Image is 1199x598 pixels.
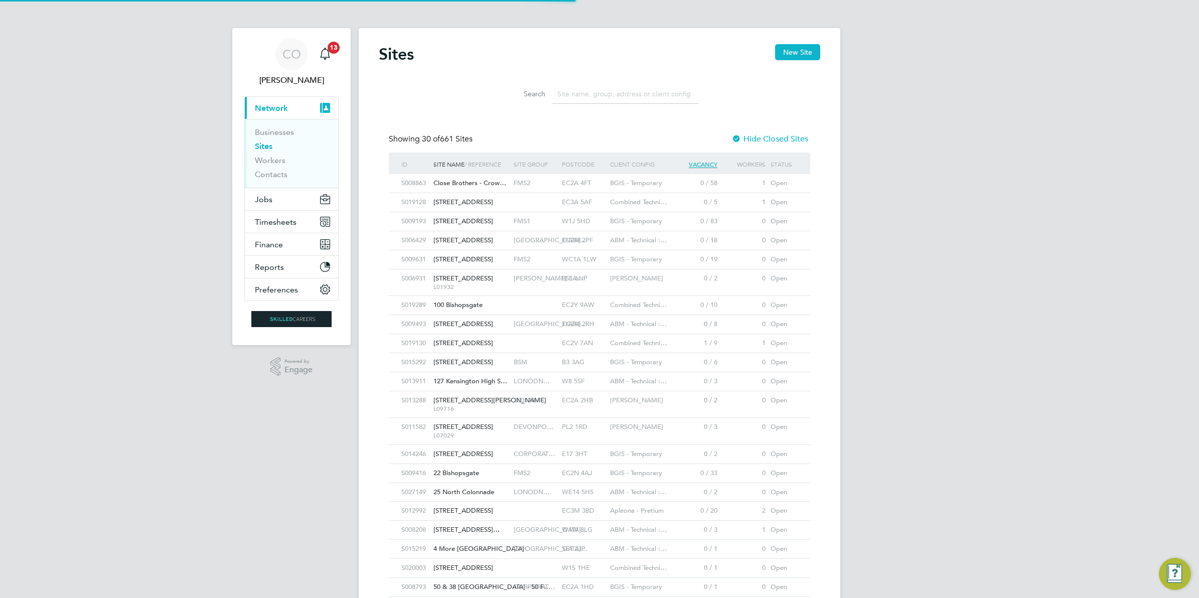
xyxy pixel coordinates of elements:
[255,217,296,227] span: Timesheets
[514,396,535,404] span: 100540
[328,42,340,54] span: 13
[433,179,506,187] span: Close Brothers - Crow…
[433,582,550,591] span: 50 & 38 [GEOGRAPHIC_DATA] - 50 F…
[672,353,720,372] div: 0 / 6
[768,334,800,353] div: Open
[245,278,338,301] button: Preferences
[559,193,608,212] div: EC3A 5AF
[768,445,800,464] div: Open
[255,156,285,165] a: Workers
[768,296,800,315] div: Open
[720,212,768,231] div: 0
[559,334,608,353] div: EC2V 7AN
[775,44,820,60] button: New Site
[399,353,800,361] a: S015292[STREET_ADDRESS] BSMB3 3AGBGIS - Temporary0 / 60Open
[559,153,608,176] div: Postcode
[559,445,608,464] div: E17 3HT
[399,174,800,182] a: S008863Close Brothers - Crow… FMS2EC2A 4FTBGIS - Temporary0 / 581Open
[559,391,608,410] div: EC2A 2HB
[433,236,493,244] span: [STREET_ADDRESS]
[720,464,768,483] div: 0
[720,174,768,193] div: 1
[768,174,800,193] div: Open
[282,48,301,61] span: CO
[255,195,272,204] span: Jobs
[672,559,720,577] div: 0 / 1
[514,255,530,263] span: FMS2
[672,174,720,193] div: 0 / 58
[433,422,493,431] span: [STREET_ADDRESS]
[608,153,672,176] div: Client Config
[610,544,667,553] span: ABM - Technical :…
[433,358,493,366] span: [STREET_ADDRESS]
[245,119,338,188] div: Network
[399,153,431,176] div: ID
[672,391,720,410] div: 0 / 2
[559,483,608,502] div: WE14 5HS
[244,38,339,86] a: CO[PERSON_NAME]
[514,377,550,385] span: LONODN…
[610,198,667,206] span: Combined Techni…
[768,483,800,502] div: Open
[672,418,720,436] div: 0 / 3
[768,231,800,250] div: Open
[720,269,768,288] div: 0
[399,577,800,586] a: S00879350 & 38 [GEOGRAPHIC_DATA] - 50 F… CORPORAT…EC2A 1HDBGIS - Temporary0 / 10Open
[431,153,511,176] div: Site Name
[399,520,800,529] a: S008208[STREET_ADDRESS]… [GEOGRAPHIC_DATA]…W1W 8LGABM - Technical :…0 / 31Open
[672,212,720,231] div: 0 / 83
[610,301,667,309] span: Combined Techni…
[433,217,493,225] span: [STREET_ADDRESS]
[610,217,662,225] span: BGIS - Temporary
[768,193,800,212] div: Open
[768,250,800,269] div: Open
[399,174,431,193] div: S008863
[610,469,662,477] span: BGIS - Temporary
[768,315,800,334] div: Open
[255,127,294,137] a: Businesses
[672,296,720,315] div: 0 / 10
[720,231,768,250] div: 0
[610,450,662,458] span: BGIS - Temporary
[672,250,720,269] div: 0 / 19
[559,418,608,436] div: PL2 1RD
[610,563,667,572] span: Combined Techni…
[399,315,800,323] a: S009493[STREET_ADDRESS] [GEOGRAPHIC_DATA]…EC2M 2RHABM - Technical :…0 / 80Open
[720,372,768,391] div: 0
[720,153,768,176] div: Workers
[552,84,699,104] input: Site name, group, address or client config
[514,582,555,591] span: CORPORAT…
[610,506,664,515] span: Apleona - Pretium
[399,464,431,483] div: S009416
[672,315,720,334] div: 0 / 8
[720,193,768,212] div: 1
[514,320,587,328] span: [GEOGRAPHIC_DATA]…
[610,488,667,496] span: ABM - Technical :…
[559,502,608,520] div: EC3M 3BD
[672,502,720,520] div: 0 / 20
[514,544,587,553] span: [GEOGRAPHIC_DATA]…
[399,269,800,277] a: S006931[STREET_ADDRESS] L01932[PERSON_NAME] LA…BS1 6NP[PERSON_NAME]0 / 20Open
[433,431,509,439] span: L07029
[514,179,530,187] span: FMS2
[399,269,431,288] div: S006931
[399,483,800,491] a: S02714925 North Colonnade LONODN…WE14 5HSABM - Technical :…0 / 20Open
[689,160,717,169] span: Vacancy
[245,256,338,278] button: Reports
[433,544,524,553] span: 4 More [GEOGRAPHIC_DATA]
[559,540,608,558] div: SE1 2JP
[399,502,431,520] div: S012992
[672,445,720,464] div: 0 / 2
[672,193,720,212] div: 0 / 5
[768,464,800,483] div: Open
[379,44,414,64] h2: Sites
[433,405,509,413] span: L09716
[514,217,530,225] span: FMS1
[610,358,662,366] span: BGIS - Temporary
[284,357,313,366] span: Powered by
[399,193,431,212] div: S019128
[610,422,663,431] span: [PERSON_NAME]
[245,97,338,119] button: Network
[720,315,768,334] div: 0
[433,283,509,291] span: L01932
